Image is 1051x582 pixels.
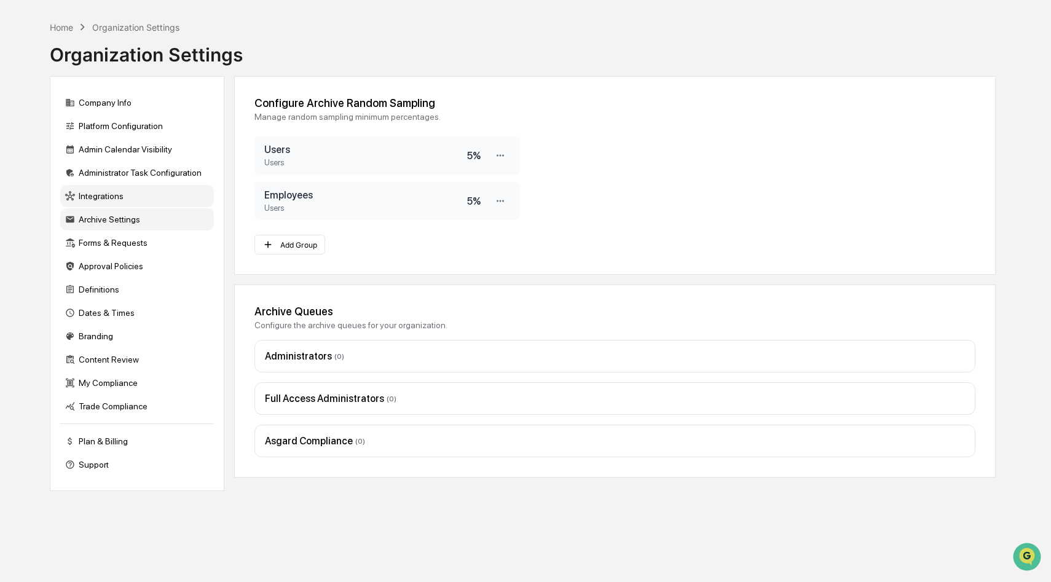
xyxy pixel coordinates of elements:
a: Powered byPylon [87,304,149,314]
div: Archive Settings [60,208,214,230]
div: Admin Calendar Visibility [60,138,214,160]
div: Organization Settings [50,34,243,66]
div: Past conversations [12,136,82,146]
button: See all [191,134,224,149]
a: 🖐️Preclearance [7,246,84,269]
div: Branding [60,325,214,347]
span: Attestations [101,251,152,264]
img: 8933085812038_c878075ebb4cc5468115_72.jpg [26,94,48,116]
div: Plan & Billing [60,430,214,452]
p: How can we help? [12,26,224,45]
div: 🗄️ [89,253,99,262]
div: Integrations [60,185,214,207]
div: 5 % [467,150,481,162]
span: ( 0 ) [334,352,344,361]
span: [DATE] [109,200,134,210]
div: Forms & Requests [60,232,214,254]
span: [PERSON_NAME] [38,167,100,177]
span: Data Lookup [25,275,77,287]
span: ( 0 ) [355,437,365,446]
div: Organization Settings [92,22,179,33]
div: Users [264,158,467,167]
div: Trade Compliance [60,395,214,417]
span: Pylon [122,305,149,314]
div: Users [264,203,467,213]
div: Platform Configuration [60,115,214,137]
a: 🔎Data Lookup [7,270,82,292]
div: My Compliance [60,372,214,394]
button: Start new chat [209,98,224,112]
div: Company Info [60,92,214,114]
span: • [102,200,106,210]
h3: Users [264,144,467,155]
div: Configure the archive queues for your organization. [254,320,975,330]
iframe: Open customer support [1012,541,1045,575]
div: 🖐️ [12,253,22,262]
a: 🗄️Attestations [84,246,157,269]
div: Administrator Task Configuration [60,162,214,184]
span: [PERSON_NAME] [38,200,100,210]
span: ( 0 ) [387,395,396,403]
button: Add Group [254,235,325,254]
div: Manage random sampling minimum percentages. [254,112,975,122]
div: Configure Archive Random Sampling [254,96,975,109]
div: Start new chat [55,94,202,106]
div: Asgard Compliance [265,435,965,447]
span: [DATE] [109,167,134,177]
div: We're available if you need us! [55,106,169,116]
span: • [102,167,106,177]
img: Jack Rasmussen [12,155,32,175]
div: Archive Queues [254,305,975,318]
h3: Employees [264,189,467,201]
div: 5 % [467,195,481,207]
img: Jack Rasmussen [12,189,32,208]
div: Home [50,22,73,33]
img: 1746055101610-c473b297-6a78-478c-a979-82029cc54cd1 [25,201,34,211]
div: Dates & Times [60,302,214,324]
span: Preclearance [25,251,79,264]
div: Support [60,454,214,476]
div: 🔎 [12,276,22,286]
img: 1746055101610-c473b297-6a78-478c-a979-82029cc54cd1 [25,168,34,178]
div: Content Review [60,348,214,371]
div: Administrators [265,350,965,362]
div: Definitions [60,278,214,301]
img: 1746055101610-c473b297-6a78-478c-a979-82029cc54cd1 [12,94,34,116]
div: Approval Policies [60,255,214,277]
div: Full Access Administrators [265,393,965,404]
